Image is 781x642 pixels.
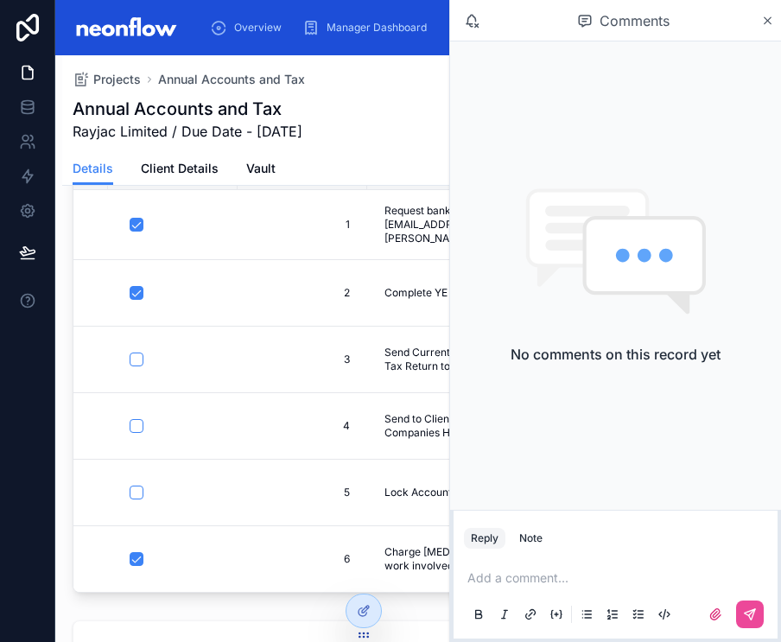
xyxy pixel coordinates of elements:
[73,97,302,121] h1: Annual Accounts and Tax
[141,160,219,177] span: Client Details
[69,14,182,41] img: App logo
[384,286,496,300] span: Complete YE Checklist
[384,486,528,499] span: Lock Accounts on Free Agent
[255,218,350,232] span: 1
[234,21,282,35] span: Overview
[511,344,721,365] h2: No comments on this record yet
[519,531,543,545] div: Note
[442,12,556,43] a: Daily Glow-Up
[384,204,665,245] span: Request bank statements and verify end of year [EMAIL_ADDRESS][DOMAIN_NAME] contact is [PERSON_NAME]
[600,10,670,31] span: Comments
[246,160,276,177] span: Vault
[73,71,141,88] a: Projects
[255,486,350,499] span: 5
[512,528,549,549] button: Note
[246,153,276,188] a: Vault
[384,545,665,573] span: Charge [MEDICAL_DATA] 400 more than usual due to work involved
[384,346,665,373] span: Send Current and Prior Year Annual Accounts and Draft Tax Return to [PERSON_NAME] for review
[255,419,350,433] span: 4
[384,412,665,440] span: Send to Client, Request Signature, And submit to Companies House and HMRC
[255,552,350,566] span: 6
[327,21,427,35] span: Manager Dashboard
[73,121,302,142] span: Rayjac Limited / Due Date - [DATE]
[141,153,219,188] a: Client Details
[205,12,294,43] a: Overview
[93,71,141,88] span: Projects
[255,286,350,300] span: 2
[158,71,305,88] a: Annual Accounts and Tax
[196,9,674,47] div: scrollable content
[297,12,439,43] a: Manager Dashboard
[73,160,113,177] span: Details
[73,153,113,186] a: Details
[464,528,505,549] button: Reply
[255,353,350,366] span: 3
